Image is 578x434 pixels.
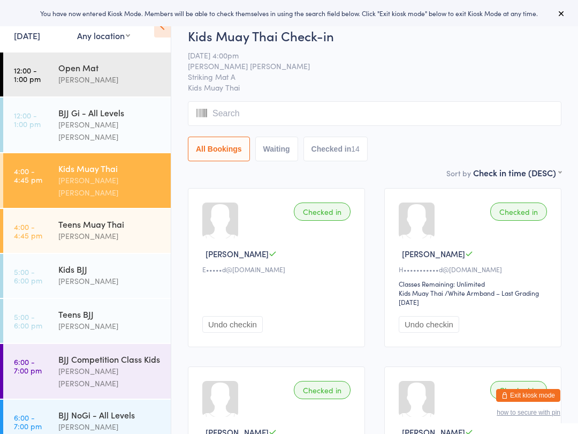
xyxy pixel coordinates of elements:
div: Teens Muay Thai [58,218,162,230]
button: Undo checkin [399,316,459,333]
button: Undo checkin [202,316,263,333]
div: [PERSON_NAME] [58,73,162,86]
input: Search [188,101,561,126]
button: Waiting [255,137,298,161]
div: Teens BJJ [58,308,162,320]
button: Checked in14 [303,137,368,161]
span: [PERSON_NAME] [402,248,465,259]
div: [PERSON_NAME] [58,421,162,433]
div: Checked in [294,203,351,221]
button: how to secure with pin [497,409,560,416]
a: [DATE] [14,29,40,41]
div: [PERSON_NAME] [58,275,162,287]
div: 14 [351,145,360,153]
time: 6:00 - 7:00 pm [14,413,42,430]
label: Sort by [446,168,471,178]
div: E•••••d@[DOMAIN_NAME] [202,265,354,274]
a: 6:00 -7:00 pmBJJ Competition Class Kids[PERSON_NAME] [PERSON_NAME] [3,344,171,399]
div: Check in time (DESC) [473,167,561,178]
div: Checked in [294,381,351,399]
time: 5:00 - 6:00 pm [14,267,42,285]
a: 5:00 -6:00 pmKids BJJ[PERSON_NAME] [3,254,171,298]
div: Kids Muay Thai [58,162,162,174]
div: [PERSON_NAME] [58,320,162,332]
a: 5:00 -6:00 pmTeens BJJ[PERSON_NAME] [3,299,171,343]
div: BJJ Competition Class Kids [58,353,162,365]
a: 4:00 -4:45 pmTeens Muay Thai[PERSON_NAME] [3,209,171,253]
div: BJJ Gi - All Levels [58,107,162,118]
a: 4:00 -4:45 pmKids Muay Thai[PERSON_NAME] [PERSON_NAME] [3,153,171,208]
div: Any location [77,29,130,41]
button: Exit kiosk mode [496,389,560,402]
a: 12:00 -1:00 pmOpen Mat[PERSON_NAME] [3,53,171,96]
span: [PERSON_NAME] [206,248,269,259]
h2: Kids Muay Thai Check-in [188,27,561,44]
a: 12:00 -1:00 pmBJJ Gi - All Levels[PERSON_NAME] [PERSON_NAME] [3,98,171,152]
div: Checked in [490,381,547,399]
time: 4:00 - 4:45 pm [14,167,42,184]
div: [PERSON_NAME] [58,230,162,242]
span: Kids Muay Thai [188,82,561,93]
span: [DATE] 4:00pm [188,50,545,61]
div: [PERSON_NAME] [PERSON_NAME] [58,174,162,199]
span: Striking Mat A [188,71,545,82]
time: 5:00 - 6:00 pm [14,312,42,330]
span: / White Armband – Last Grading [DATE] [399,288,539,306]
div: [PERSON_NAME] [PERSON_NAME] [58,365,162,390]
div: Classes Remaining: Unlimited [399,279,550,288]
div: Open Mat [58,62,162,73]
time: 6:00 - 7:00 pm [14,357,42,375]
button: All Bookings [188,137,250,161]
time: 12:00 - 1:00 pm [14,66,41,83]
time: 4:00 - 4:45 pm [14,222,42,240]
div: You have now entered Kiosk Mode. Members will be able to check themselves in using the search fie... [17,9,561,18]
div: BJJ NoGi - All Levels [58,409,162,421]
div: Checked in [490,203,547,221]
span: [PERSON_NAME] [PERSON_NAME] [188,61,545,71]
div: Kids BJJ [58,263,162,275]
time: 12:00 - 1:00 pm [14,111,41,128]
div: Kids Muay Thai [399,288,443,297]
div: [PERSON_NAME] [PERSON_NAME] [58,118,162,143]
div: H•••••••••••d@[DOMAIN_NAME] [399,265,550,274]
